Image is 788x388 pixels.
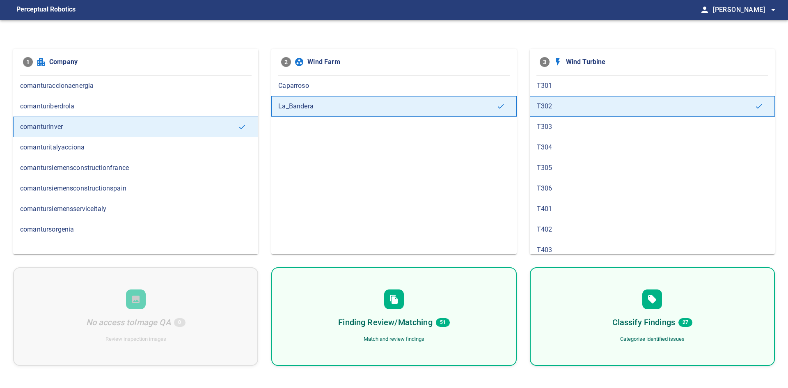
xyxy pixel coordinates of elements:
[530,199,775,219] div: T401
[49,57,248,67] span: Company
[20,122,238,132] span: comanturinver
[530,96,775,117] div: T302
[537,81,768,91] span: T301
[16,3,76,16] figcaption: Perceptual Robotics
[338,316,432,329] h6: Finding Review/Matching
[537,204,768,214] span: T401
[530,219,775,240] div: T402
[620,335,685,343] div: Categorise identified issues
[768,5,778,15] span: arrow_drop_down
[13,219,258,240] div: comantursorgenia
[530,117,775,137] div: T303
[566,57,765,67] span: Wind Turbine
[20,81,251,91] span: comanturaccionaenergia
[537,184,768,193] span: T306
[20,204,251,214] span: comantursiemensserviceitaly
[678,318,692,327] span: 27
[13,96,258,117] div: comanturiberdrola
[13,137,258,158] div: comanturitalyacciona
[436,318,450,327] span: 51
[13,158,258,178] div: comantursiemensconstructionfrance
[364,335,424,343] div: Match and review findings
[278,101,496,111] span: La_Bandera
[278,81,509,91] span: Caparroso
[20,101,251,111] span: comanturiberdrola
[20,163,251,173] span: comantursiemensconstructionfrance
[530,158,775,178] div: T305
[307,57,506,67] span: Wind Farm
[13,178,258,199] div: comantursiemensconstructionspain
[530,178,775,199] div: T306
[271,96,516,117] div: La_Bandera
[537,245,768,255] span: T403
[20,184,251,193] span: comantursiemensconstructionspain
[537,101,755,111] span: T302
[20,142,251,152] span: comanturitalyacciona
[530,76,775,96] div: T301
[271,76,516,96] div: Caparroso
[537,225,768,234] span: T402
[530,240,775,260] div: T403
[710,2,778,18] button: [PERSON_NAME]
[537,142,768,152] span: T304
[700,5,710,15] span: person
[271,267,516,366] div: Finding Review/Matching51Match and review findings
[530,267,775,366] div: Classify Findings27Categorise identified issues
[612,316,676,329] h6: Classify Findings
[13,117,258,137] div: comanturinver
[537,163,768,173] span: T305
[13,76,258,96] div: comanturaccionaenergia
[23,57,33,67] span: 1
[13,199,258,219] div: comantursiemensserviceitaly
[530,137,775,158] div: T304
[713,4,778,16] span: [PERSON_NAME]
[540,57,550,67] span: 3
[537,122,768,132] span: T303
[281,57,291,67] span: 2
[20,225,251,234] span: comantursorgenia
